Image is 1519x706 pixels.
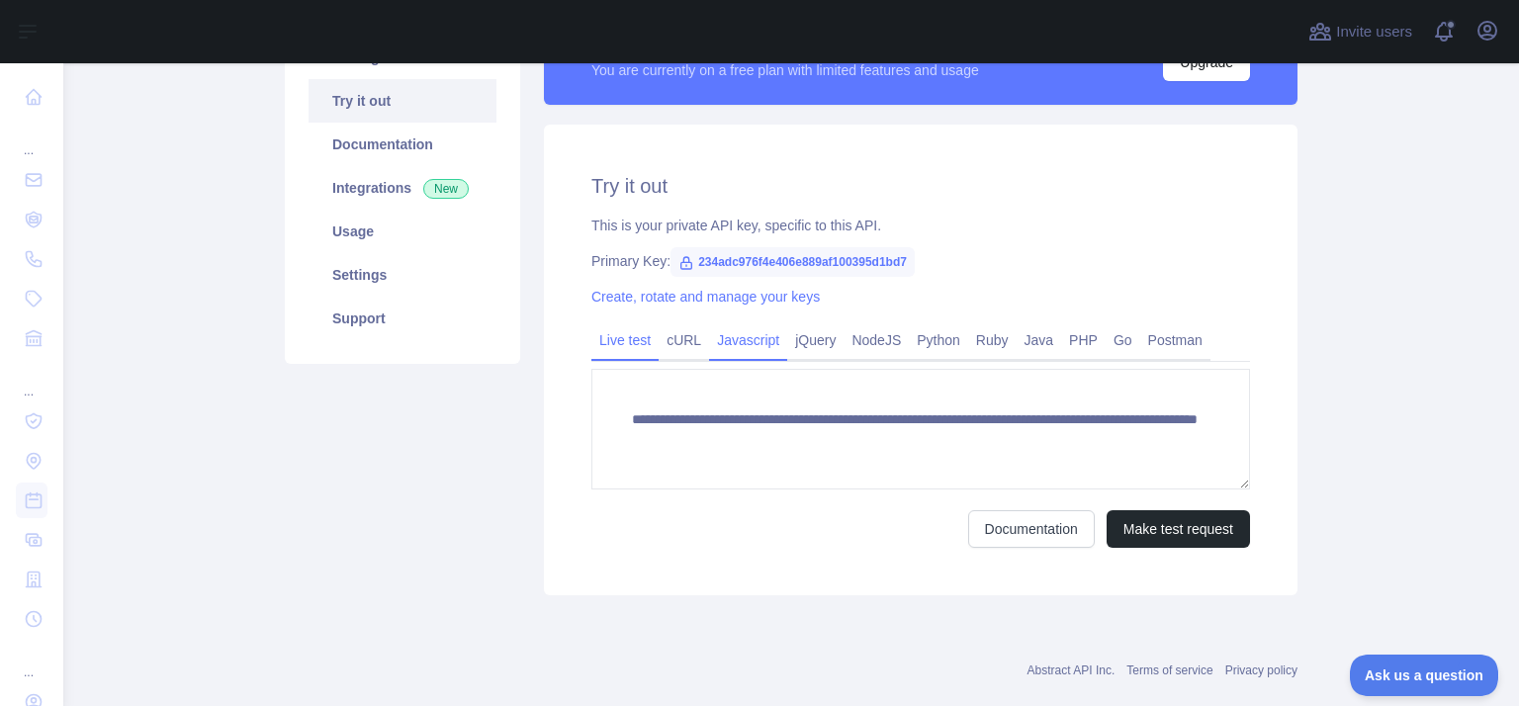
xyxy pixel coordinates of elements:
a: Settings [309,253,496,297]
a: Terms of service [1126,663,1212,677]
div: ... [16,360,47,399]
a: Documentation [968,510,1095,548]
a: Postman [1140,324,1210,356]
a: cURL [659,324,709,356]
a: jQuery [787,324,844,356]
a: Abstract API Inc. [1028,663,1116,677]
a: Ruby [968,324,1017,356]
h2: Try it out [591,172,1250,200]
a: PHP [1061,324,1106,356]
a: Documentation [309,123,496,166]
a: Java [1017,324,1062,356]
a: Javascript [709,324,787,356]
a: Create, rotate and manage your keys [591,289,820,305]
a: Support [309,297,496,340]
a: Integrations New [309,166,496,210]
a: Usage [309,210,496,253]
span: Invite users [1336,21,1412,44]
a: Privacy policy [1225,663,1297,677]
button: Invite users [1304,16,1416,47]
div: ... [16,119,47,158]
div: ... [16,641,47,680]
a: Try it out [309,79,496,123]
iframe: Toggle Customer Support [1350,655,1499,696]
div: This is your private API key, specific to this API. [591,216,1250,235]
a: Live test [591,324,659,356]
a: NodeJS [844,324,909,356]
button: Make test request [1107,510,1250,548]
a: Go [1106,324,1140,356]
div: You are currently on a free plan with limited features and usage [591,60,979,80]
span: New [423,179,469,199]
div: Primary Key: [591,251,1250,271]
span: 234adc976f4e406e889af100395d1bd7 [670,247,915,277]
a: Python [909,324,968,356]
